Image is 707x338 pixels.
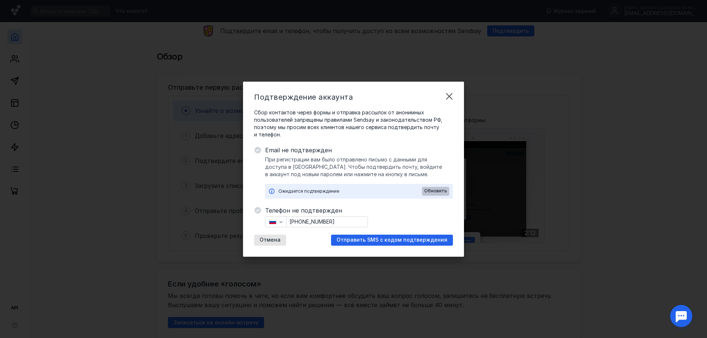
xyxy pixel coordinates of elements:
div: Ожидается подтверждение [278,188,422,195]
span: Отмена [260,237,281,243]
span: Сбор контактов через формы и отправка рассылок от анонимных пользователей запрещены правилами Sen... [254,109,453,138]
span: Отправить SMS с кодом подтверждения [337,237,447,243]
span: Обновить [424,188,447,193]
button: Отмена [254,235,286,246]
span: Подтверждение аккаунта [254,93,353,102]
button: Отправить SMS с кодом подтверждения [331,235,453,246]
span: При регистрации вам было отправлено письмо с данными для доступа в [GEOGRAPHIC_DATA]. Чтобы подтв... [265,156,453,178]
span: Email не подтвержден [265,146,453,154]
button: Обновить [422,187,449,196]
span: Телефон не подтвержден [265,206,453,215]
